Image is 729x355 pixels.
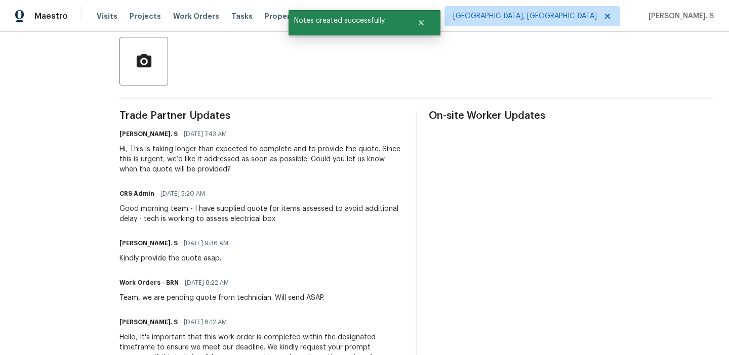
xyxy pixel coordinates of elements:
span: On-site Worker Updates [429,111,713,121]
span: Properties [265,11,304,21]
span: Tasks [231,13,253,20]
span: [DATE] 5:20 AM [160,189,205,199]
span: Trade Partner Updates [119,111,403,121]
span: [PERSON_NAME]. S [644,11,714,21]
span: Projects [130,11,161,21]
span: [DATE] 8:12 AM [184,317,227,327]
button: Close [404,13,438,33]
div: Good morning team - I have supplied quote for items assessed to avoid additional delay - tech is ... [119,204,403,224]
h6: [PERSON_NAME]. S [119,317,178,327]
h6: CRS Admin [119,189,154,199]
span: [DATE] 8:22 AM [185,278,229,288]
span: [DATE] 9:36 AM [184,238,228,248]
span: [DATE] 7:43 AM [184,129,227,139]
span: Work Orders [173,11,219,21]
h6: Work Orders - BRN [119,278,179,288]
span: Visits [97,11,117,21]
span: [GEOGRAPHIC_DATA], [GEOGRAPHIC_DATA] [453,11,597,21]
span: Notes created successfully. [289,10,404,31]
div: Hi, This is taking longer than expected to complete and to provide the quote. Since this is urgen... [119,144,403,174]
span: Maestro [34,11,68,21]
div: Team, we are pending quote from technician. Will send ASAP. [119,293,325,303]
div: Kindly provide the quote asap. [119,253,234,263]
h6: [PERSON_NAME]. S [119,238,178,248]
h6: [PERSON_NAME]. S [119,129,178,139]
